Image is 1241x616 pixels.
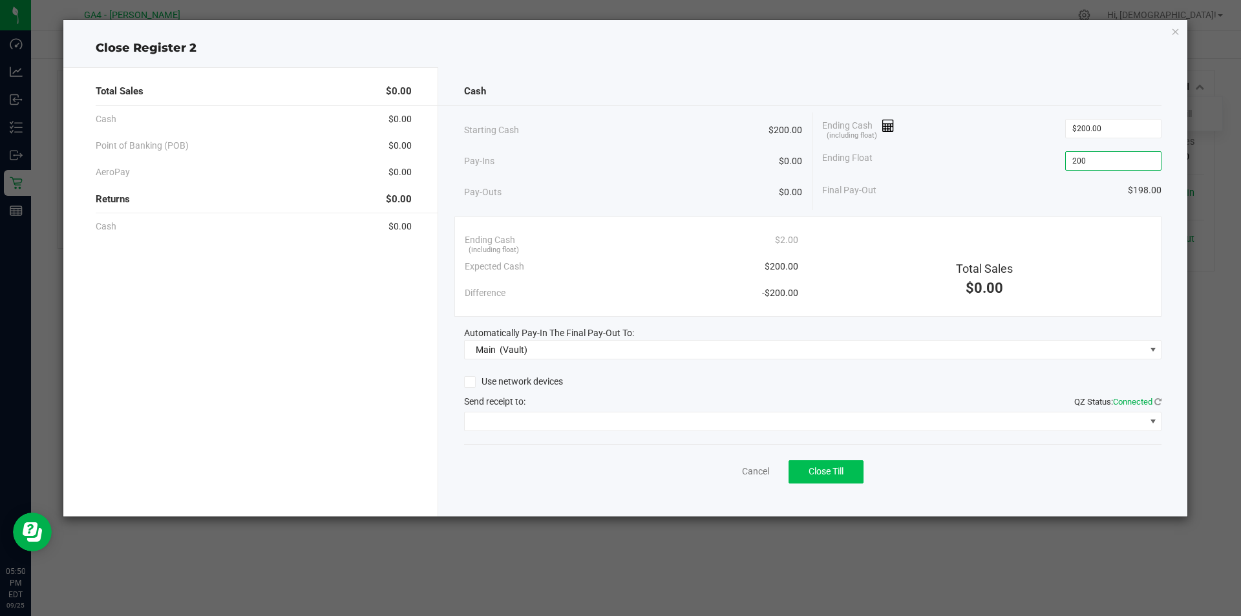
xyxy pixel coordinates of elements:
[464,187,502,197] font: Pay-Outs
[1128,185,1161,195] font: $198.00
[500,345,527,355] span: (Vault)
[769,125,802,135] font: $200.00
[388,140,412,151] font: $0.00
[809,466,843,476] font: Close Till
[482,376,563,387] font: Use network devices
[827,131,877,140] font: (including float)
[96,167,130,177] font: AeroPay
[465,261,524,271] font: Expected Cash
[96,85,143,97] font: Total Sales
[464,156,494,166] font: Pay-Ins
[96,221,116,231] font: Cash
[779,156,802,166] font: $0.00
[1074,397,1113,407] font: QZ Status:
[96,193,130,205] font: Returns
[464,85,486,97] font: Cash
[476,345,496,355] span: Main
[1113,397,1152,407] font: Connected
[742,465,769,478] a: Cancel
[822,185,876,195] font: Final Pay-Out
[465,235,515,245] font: Ending Cash
[966,280,1003,296] font: $0.00
[464,328,634,338] font: Automatically Pay-In The Final Pay-Out To:
[386,193,412,205] font: $0.00
[469,246,519,254] font: (including float)
[822,120,873,131] font: Ending Cash
[464,396,525,407] font: Send receipt to:
[779,187,802,197] font: $0.00
[388,167,412,177] font: $0.00
[762,288,798,298] font: -$200.00
[775,235,798,245] font: $2.00
[822,153,873,163] font: Ending Float
[96,41,196,55] font: Close Register 2
[13,513,52,551] iframe: Resource center
[765,261,798,271] font: $200.00
[96,140,189,151] font: Point of Banking (POB)
[464,125,519,135] font: Starting Cash
[386,85,412,97] font: $0.00
[96,114,116,124] font: Cash
[956,262,1013,275] font: Total Sales
[465,288,505,298] font: Difference
[789,460,864,483] button: Close Till
[388,114,412,124] font: $0.00
[388,221,412,231] font: $0.00
[464,340,1162,359] span: NO DATA FOUND
[742,466,769,476] font: Cancel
